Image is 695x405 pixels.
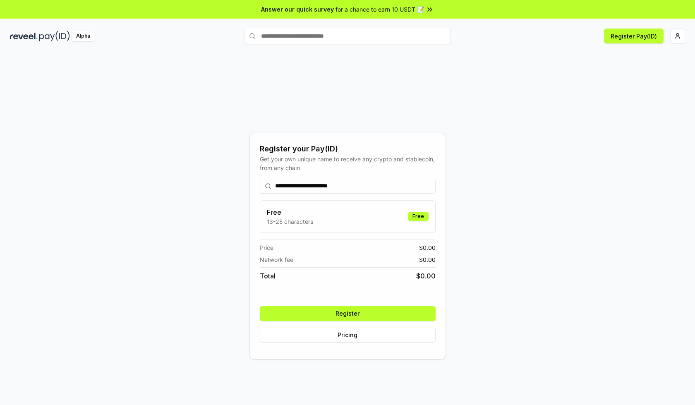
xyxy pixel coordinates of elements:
div: Free [408,212,429,221]
p: 13-25 characters [267,217,313,226]
button: Register [260,306,436,321]
span: Total [260,271,276,281]
span: Network fee [260,255,293,264]
span: Price [260,243,273,252]
span: $ 0.00 [416,271,436,281]
span: $ 0.00 [419,255,436,264]
button: Pricing [260,328,436,343]
span: $ 0.00 [419,243,436,252]
img: pay_id [39,31,70,41]
div: Alpha [72,31,95,41]
img: reveel_dark [10,31,38,41]
button: Register Pay(ID) [604,29,664,43]
div: Get your own unique name to receive any crypto and stablecoin, from any chain [260,155,436,172]
span: Answer our quick survey [261,5,334,14]
h3: Free [267,207,313,217]
div: Register your Pay(ID) [260,143,436,155]
span: for a chance to earn 10 USDT 📝 [336,5,424,14]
